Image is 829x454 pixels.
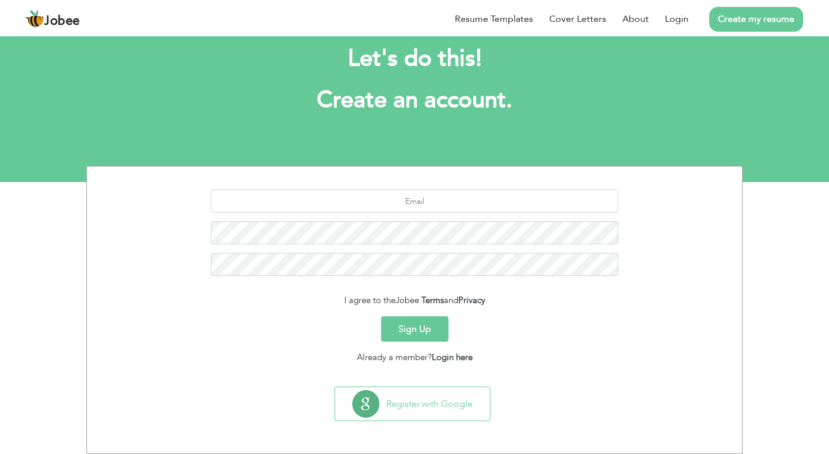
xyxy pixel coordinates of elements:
[26,10,80,28] a: Jobee
[709,7,803,32] a: Create my resume
[455,12,533,26] a: Resume Templates
[104,44,725,74] h2: Let's do this!
[44,15,80,28] span: Jobee
[96,351,733,364] div: Already a member?
[622,12,649,26] a: About
[665,12,689,26] a: Login
[381,316,448,342] button: Sign Up
[549,12,606,26] a: Cover Letters
[211,190,619,213] input: Email
[396,294,419,306] span: Jobee
[104,85,725,115] h1: Create an account.
[421,294,444,306] a: Terms
[335,387,490,421] button: Register with Google
[26,10,44,28] img: jobee.io
[432,351,473,363] a: Login here
[458,294,485,306] a: Privacy
[96,294,733,307] div: I agree to the and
